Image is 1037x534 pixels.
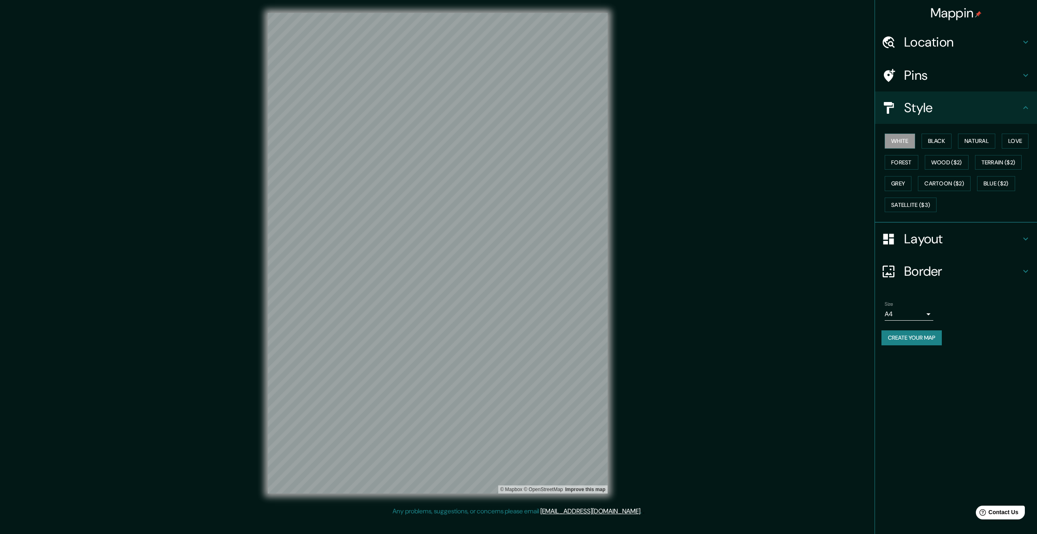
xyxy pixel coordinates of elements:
[925,155,969,170] button: Wood ($2)
[904,67,1021,83] h4: Pins
[885,308,933,321] div: A4
[904,100,1021,116] h4: Style
[904,231,1021,247] h4: Layout
[977,176,1015,191] button: Blue ($2)
[524,487,563,492] a: OpenStreetMap
[885,176,911,191] button: Grey
[904,34,1021,50] h4: Location
[875,91,1037,124] div: Style
[930,5,982,21] h4: Mappin
[922,134,952,149] button: Black
[885,134,915,149] button: White
[965,502,1028,525] iframe: Help widget launcher
[975,155,1022,170] button: Terrain ($2)
[904,263,1021,279] h4: Border
[875,223,1037,255] div: Layout
[875,26,1037,58] div: Location
[642,506,643,516] div: .
[268,13,608,494] canvas: Map
[918,176,971,191] button: Cartoon ($2)
[875,59,1037,91] div: Pins
[393,506,642,516] p: Any problems, suggestions, or concerns please email .
[565,487,605,492] a: Map feedback
[875,255,1037,287] div: Border
[885,155,918,170] button: Forest
[885,198,937,213] button: Satellite ($3)
[881,330,942,345] button: Create your map
[643,506,644,516] div: .
[1002,134,1028,149] button: Love
[975,11,982,17] img: pin-icon.png
[885,301,893,308] label: Size
[540,507,640,515] a: [EMAIL_ADDRESS][DOMAIN_NAME]
[958,134,995,149] button: Natural
[500,487,523,492] a: Mapbox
